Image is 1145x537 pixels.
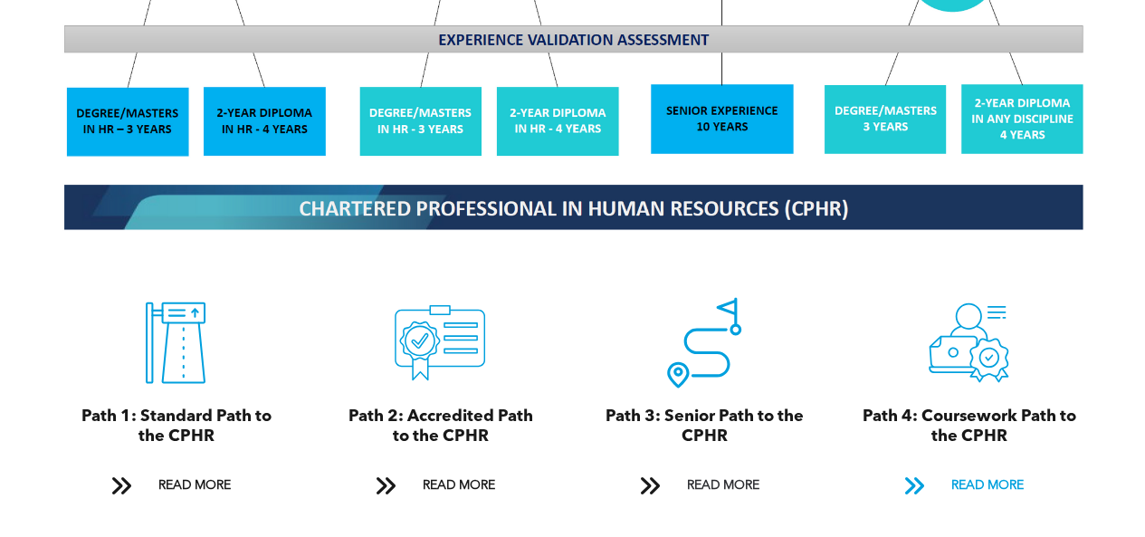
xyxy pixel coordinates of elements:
[862,408,1075,445] span: Path 4: Coursework Path to the CPHR
[606,408,804,445] span: Path 3: Senior Path to the CPHR
[151,469,236,503] span: READ MORE
[348,408,532,445] span: Path 2: Accredited Path to the CPHR
[891,469,1046,503] a: READ MORE
[680,469,765,503] span: READ MORE
[81,408,271,445] span: Path 1: Standard Path to the CPHR
[415,469,501,503] span: READ MORE
[944,469,1029,503] span: READ MORE
[626,469,782,503] a: READ MORE
[362,469,518,503] a: READ MORE
[98,469,253,503] a: READ MORE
